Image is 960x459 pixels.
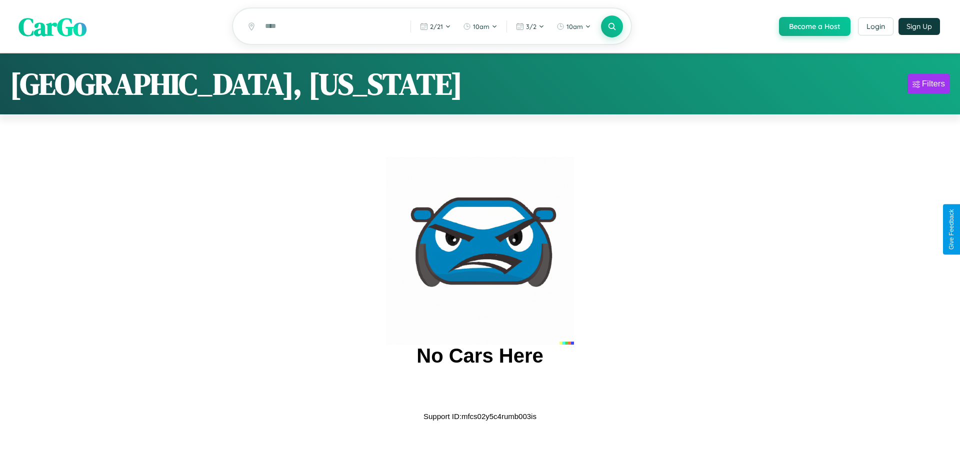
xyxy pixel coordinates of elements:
span: 10am [473,22,489,30]
span: CarGo [18,9,86,43]
div: Filters [922,79,945,89]
p: Support ID: mfcs02y5c4rumb003is [423,410,536,423]
button: 10am [551,18,596,34]
button: Filters [907,74,950,94]
img: car [386,157,574,345]
button: Sign Up [898,18,940,35]
button: Become a Host [779,17,850,36]
button: 3/2 [511,18,549,34]
button: Login [858,17,893,35]
span: 3 / 2 [526,22,536,30]
button: 2/21 [415,18,456,34]
span: 10am [566,22,583,30]
button: 10am [458,18,502,34]
span: 2 / 21 [430,22,443,30]
h2: No Cars Here [416,345,543,367]
div: Give Feedback [948,209,955,250]
h1: [GEOGRAPHIC_DATA], [US_STATE] [10,63,462,104]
